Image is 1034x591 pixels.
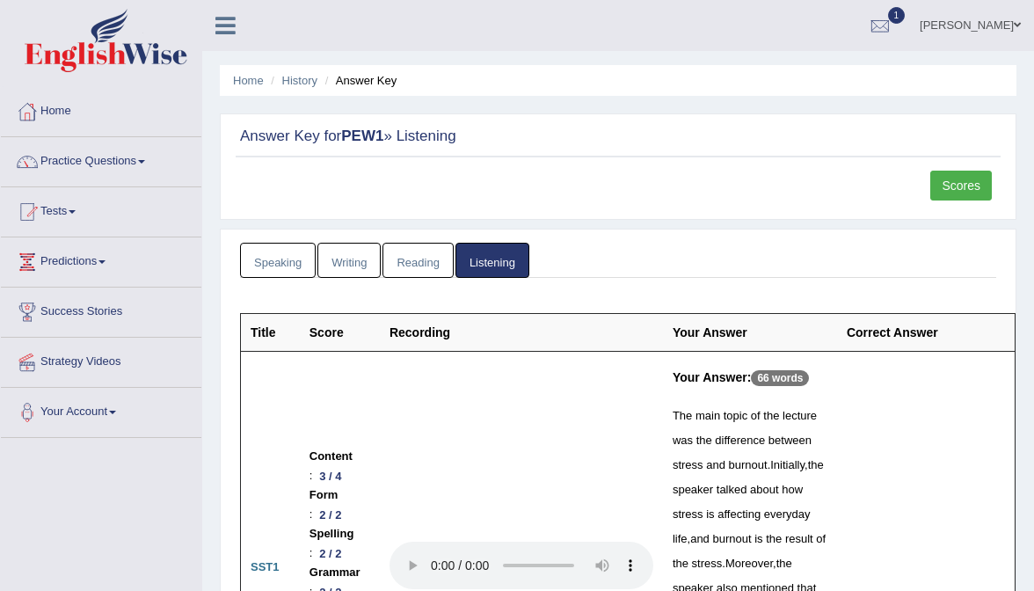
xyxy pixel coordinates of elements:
li: : [309,524,370,563]
span: the [673,557,688,570]
span: everyday [764,507,811,521]
span: topic [724,409,747,422]
a: Writing [317,243,381,279]
a: Speaking [240,243,316,279]
span: is [706,507,714,521]
a: Home [1,87,201,131]
span: stress [673,507,703,521]
b: Grammar [309,563,360,582]
span: was [673,434,693,447]
span: is [754,532,762,545]
a: Scores [930,171,992,201]
span: of [751,409,761,422]
span: Moreover [725,557,773,570]
span: talked [717,483,747,496]
b: SST1 [251,560,280,573]
span: the [766,532,782,545]
b: Form [309,485,339,505]
th: Your Answer [663,314,837,352]
span: lecture [783,409,817,422]
span: result [785,532,813,545]
strong: PEW1 [341,128,383,144]
th: Recording [380,314,663,352]
div: 3 / 4 [312,467,348,485]
li: : [309,485,370,524]
span: The [673,409,692,422]
span: difference [715,434,765,447]
a: Reading [382,243,453,279]
span: the [763,409,779,422]
a: History [282,74,317,87]
div: 2 / 2 [312,506,348,524]
b: Your Answer: [673,370,751,384]
a: Home [233,74,264,87]
th: Title [241,314,300,352]
li: : [309,447,370,485]
th: Score [300,314,380,352]
span: between [768,434,812,447]
b: Content [309,447,353,466]
a: Practice Questions [1,137,201,181]
p: 66 words [751,370,809,386]
a: Tests [1,187,201,231]
span: of [816,532,826,545]
span: life [673,532,688,545]
li: Answer Key [321,72,397,89]
h2: Answer Key for » Listening [240,128,709,145]
span: burnout [712,532,751,545]
a: Predictions [1,237,201,281]
a: Success Stories [1,288,201,332]
span: how [782,483,803,496]
a: Listening [455,243,529,279]
th: Correct Answer [837,314,1015,352]
b: Spelling [309,524,354,544]
span: and [690,532,710,545]
span: Initially [770,458,805,471]
span: and [706,458,725,471]
span: the [696,434,712,447]
span: about [750,483,779,496]
span: the [808,458,824,471]
span: burnout [729,458,768,471]
a: Strategy Videos [1,338,201,382]
span: 1 [888,7,906,24]
span: the [776,557,792,570]
span: speaker [673,483,713,496]
span: main [695,409,720,422]
a: Your Account [1,388,201,432]
div: 2 / 2 [312,544,348,563]
span: stress [692,557,723,570]
span: stress [673,458,703,471]
span: affecting [717,507,761,521]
